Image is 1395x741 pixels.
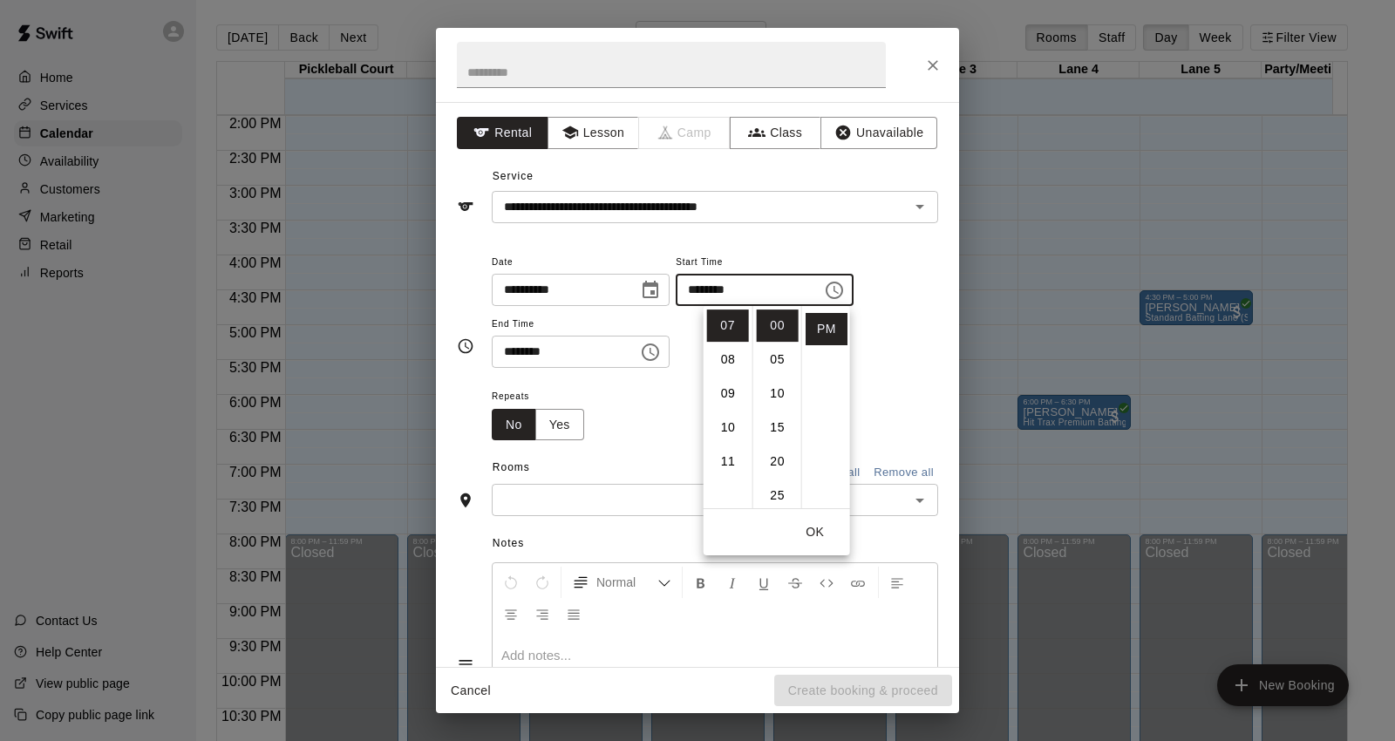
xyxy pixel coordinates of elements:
[817,273,852,308] button: Choose time, selected time is 7:00 PM
[707,411,749,444] li: 10 hours
[806,313,847,345] li: PM
[757,479,799,512] li: 25 minutes
[757,377,799,410] li: 10 minutes
[780,567,810,598] button: Format Strikethrough
[639,117,731,149] span: Camps can only be created in the Services page
[707,275,749,308] li: 6 hours
[812,567,841,598] button: Insert Code
[757,309,799,342] li: 0 minutes
[457,656,474,673] svg: Notes
[493,170,534,182] span: Service
[908,194,932,219] button: Open
[527,598,557,629] button: Right Align
[686,567,716,598] button: Format Bold
[757,411,799,444] li: 15 minutes
[882,567,912,598] button: Left Align
[596,574,657,591] span: Normal
[492,313,670,337] span: End Time
[707,445,749,478] li: 11 hours
[730,117,821,149] button: Class
[493,530,938,558] span: Notes
[676,251,854,275] span: Start Time
[707,343,749,376] li: 8 hours
[869,459,938,486] button: Remove all
[535,409,584,441] button: Yes
[908,488,932,513] button: Open
[527,567,557,598] button: Redo
[457,337,474,355] svg: Timing
[757,343,799,376] li: 5 minutes
[843,567,873,598] button: Insert Link
[565,567,678,598] button: Formatting Options
[757,445,799,478] li: 20 minutes
[443,675,499,707] button: Cancel
[492,385,598,409] span: Repeats
[492,409,584,441] div: outlined button group
[917,50,949,81] button: Close
[787,516,843,548] button: OK
[548,117,639,149] button: Lesson
[749,567,779,598] button: Format Underline
[718,567,747,598] button: Format Italics
[492,409,536,441] button: No
[559,598,589,629] button: Justify Align
[457,198,474,215] svg: Service
[457,492,474,509] svg: Rooms
[820,117,937,149] button: Unavailable
[633,273,668,308] button: Choose date, selected date is Sep 17, 2025
[633,335,668,370] button: Choose time, selected time is 7:30 PM
[707,377,749,410] li: 9 hours
[492,251,670,275] span: Date
[496,598,526,629] button: Center Align
[496,567,526,598] button: Undo
[801,306,850,508] ul: Select meridiem
[493,461,530,473] span: Rooms
[457,117,548,149] button: Rental
[806,279,847,311] li: AM
[752,306,801,508] ul: Select minutes
[704,306,752,508] ul: Select hours
[707,309,749,342] li: 7 hours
